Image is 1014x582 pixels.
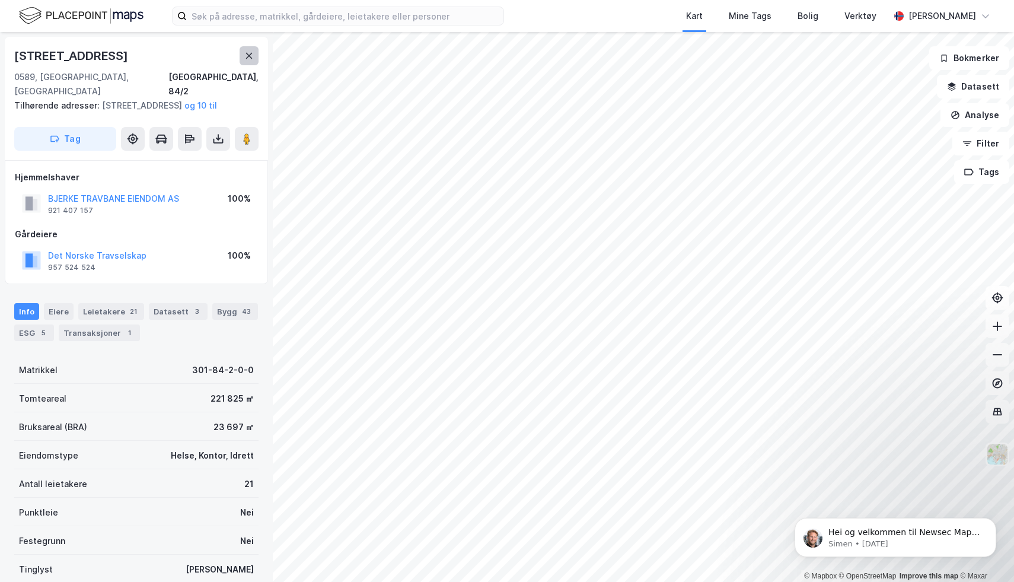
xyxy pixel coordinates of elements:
[940,103,1009,127] button: Analyse
[19,477,87,491] div: Antall leietakere
[15,227,258,241] div: Gårdeiere
[48,206,93,215] div: 921 407 157
[929,46,1009,70] button: Bokmerker
[191,306,203,317] div: 3
[37,327,49,339] div: 5
[212,303,258,320] div: Bygg
[798,9,818,23] div: Bolig
[171,449,254,463] div: Helse, Kontor, Idrett
[908,9,976,23] div: [PERSON_NAME]
[19,449,78,463] div: Eiendomstype
[244,477,254,491] div: 21
[839,572,897,580] a: OpenStreetMap
[14,70,168,98] div: 0589, [GEOGRAPHIC_DATA], [GEOGRAPHIC_DATA]
[123,327,135,339] div: 1
[187,7,503,25] input: Søk på adresse, matrikkel, gårdeiere, leietakere eller personer
[228,192,251,206] div: 100%
[900,572,958,580] a: Improve this map
[127,306,139,317] div: 21
[240,505,254,520] div: Nei
[14,100,102,110] span: Tilhørende adresser:
[19,420,87,434] div: Bruksareal (BRA)
[954,160,1009,184] button: Tags
[78,303,144,320] div: Leietakere
[149,303,208,320] div: Datasett
[240,534,254,548] div: Nei
[15,170,258,185] div: Hjemmelshaver
[777,493,1014,576] iframe: Intercom notifications message
[213,420,254,434] div: 23 697 ㎡
[14,127,116,151] button: Tag
[844,9,876,23] div: Verktøy
[19,534,65,548] div: Festegrunn
[48,263,95,272] div: 957 524 524
[192,363,254,377] div: 301-84-2-0-0
[186,562,254,577] div: [PERSON_NAME]
[19,505,58,520] div: Punktleie
[19,5,144,26] img: logo.f888ab2527a4732fd821a326f86c7f29.svg
[14,98,249,113] div: [STREET_ADDRESS]
[19,392,66,406] div: Tomteareal
[168,70,259,98] div: [GEOGRAPHIC_DATA], 84/2
[986,443,1009,466] img: Z
[19,562,53,577] div: Tinglyst
[14,325,54,341] div: ESG
[228,249,251,263] div: 100%
[19,363,58,377] div: Matrikkel
[14,303,39,320] div: Info
[952,132,1009,155] button: Filter
[44,303,74,320] div: Eiere
[804,572,837,580] a: Mapbox
[59,325,140,341] div: Transaksjoner
[686,9,703,23] div: Kart
[937,75,1009,98] button: Datasett
[240,306,253,317] div: 43
[729,9,771,23] div: Mine Tags
[14,46,130,65] div: [STREET_ADDRESS]
[211,392,254,406] div: 221 825 ㎡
